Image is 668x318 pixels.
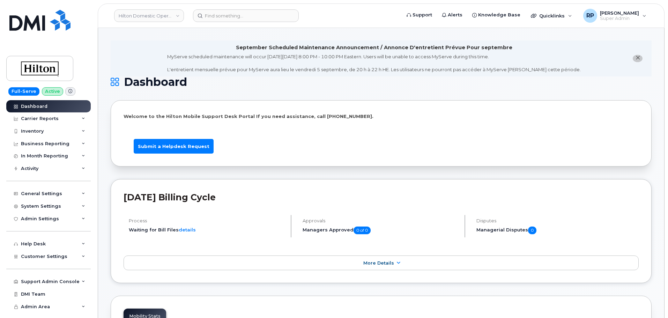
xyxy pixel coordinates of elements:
[129,227,285,233] li: Waiting for Bill Files
[303,227,459,234] h5: Managers Approved
[179,227,196,232] a: details
[638,288,663,313] iframe: Messenger Launcher
[124,77,187,87] span: Dashboard
[354,227,371,234] span: 0 of 0
[129,218,285,223] h4: Process
[124,192,639,202] h2: [DATE] Billing Cycle
[124,113,639,120] p: Welcome to the Hilton Mobile Support Desk Portal If you need assistance, call [PHONE_NUMBER].
[476,218,639,223] h4: Disputes
[528,227,536,234] span: 0
[167,53,581,73] div: MyServe scheduled maintenance will occur [DATE][DATE] 8:00 PM - 10:00 PM Eastern. Users will be u...
[363,260,394,266] span: More Details
[476,227,639,234] h5: Managerial Disputes
[303,218,459,223] h4: Approvals
[236,44,512,51] div: September Scheduled Maintenance Announcement / Annonce D'entretient Prévue Pour septembre
[633,55,643,62] button: close notification
[134,139,214,154] a: Submit a Helpdesk Request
